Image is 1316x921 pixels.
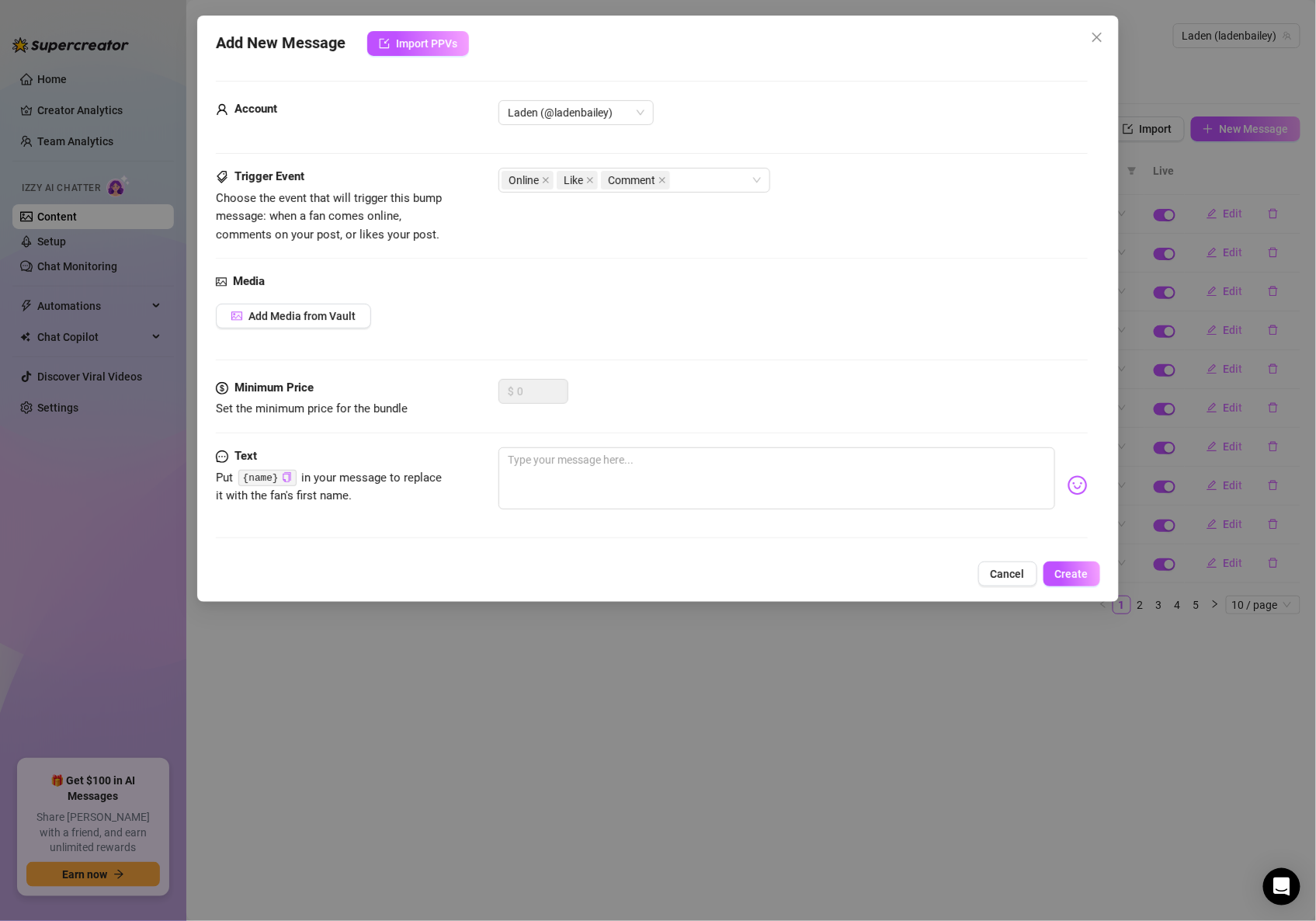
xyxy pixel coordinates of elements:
[282,472,292,484] button: Click to Copy
[396,37,457,50] span: Import PPVs
[234,102,277,116] strong: Account
[234,381,314,394] strong: Minimum Price
[1085,31,1109,43] span: Close
[601,171,670,189] span: Comment
[231,311,242,321] span: picture
[216,273,227,291] span: picture
[1091,31,1103,43] span: close
[509,172,539,189] span: Online
[978,561,1037,586] button: Cancel
[234,169,304,183] strong: Trigger Event
[502,171,554,189] span: Online
[508,101,644,124] span: Laden (@ladenbailey)
[282,472,292,482] span: copy
[1263,868,1300,905] div: Open Intercom Messenger
[216,304,371,328] button: Add Media from Vault
[367,31,469,56] button: Import PPVs
[216,447,228,466] span: message
[216,401,408,415] span: Set the minimum price for the bundle
[234,449,257,463] strong: Text
[216,471,443,503] span: Put in your message to replace it with the fan's first name.
[991,568,1025,580] span: Cancel
[1043,561,1100,586] button: Create
[564,172,583,189] span: Like
[586,176,594,184] span: close
[216,191,442,242] span: Choose the event that will trigger this bump message: when a fan comes online, comments on your p...
[238,470,297,486] code: {name}
[216,379,228,398] span: dollar
[1055,568,1089,580] span: Create
[216,100,228,119] span: user
[233,274,265,288] strong: Media
[557,171,598,189] span: Like
[1068,475,1088,495] img: svg%3e
[542,176,550,184] span: close
[658,176,666,184] span: close
[216,31,345,56] span: Add New Message
[1085,25,1109,50] button: Close
[379,38,390,49] span: import
[216,168,228,186] span: tags
[248,310,356,322] span: Add Media from Vault
[608,172,655,189] span: Comment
